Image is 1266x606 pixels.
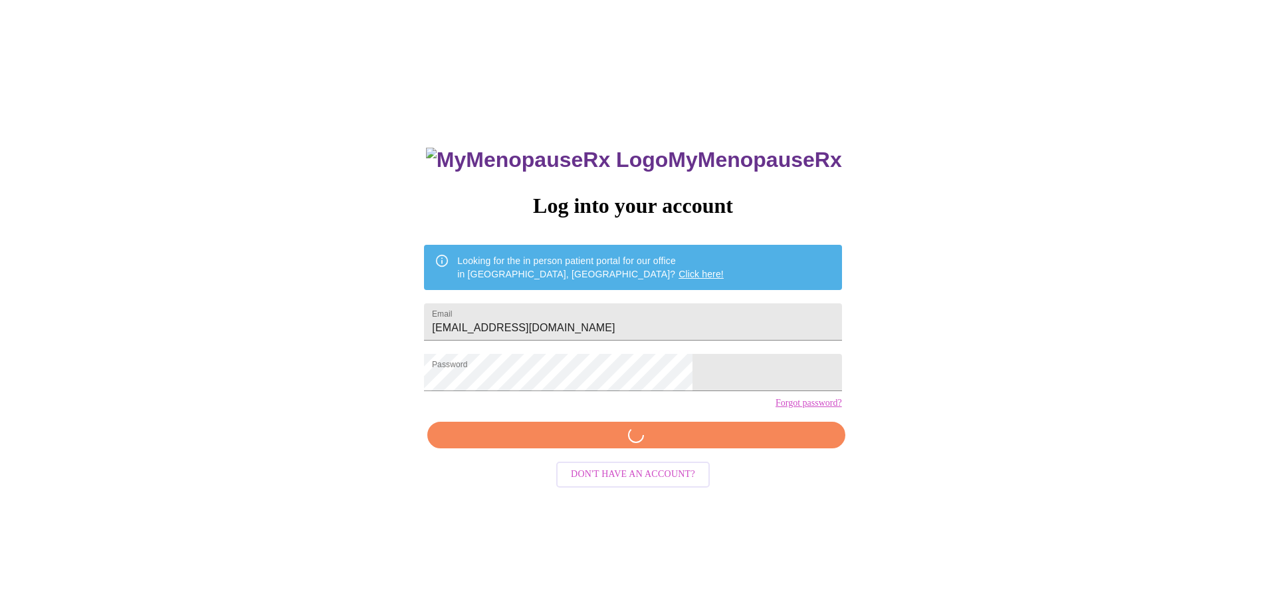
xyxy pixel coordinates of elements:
[776,398,842,408] a: Forgot password?
[426,148,668,172] img: MyMenopauseRx Logo
[426,148,842,172] h3: MyMenopauseRx
[424,194,841,218] h3: Log into your account
[553,468,713,479] a: Don't have an account?
[556,462,710,488] button: Don't have an account?
[457,249,724,286] div: Looking for the in person patient portal for our office in [GEOGRAPHIC_DATA], [GEOGRAPHIC_DATA]?
[679,269,724,279] a: Click here!
[571,466,695,483] span: Don't have an account?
